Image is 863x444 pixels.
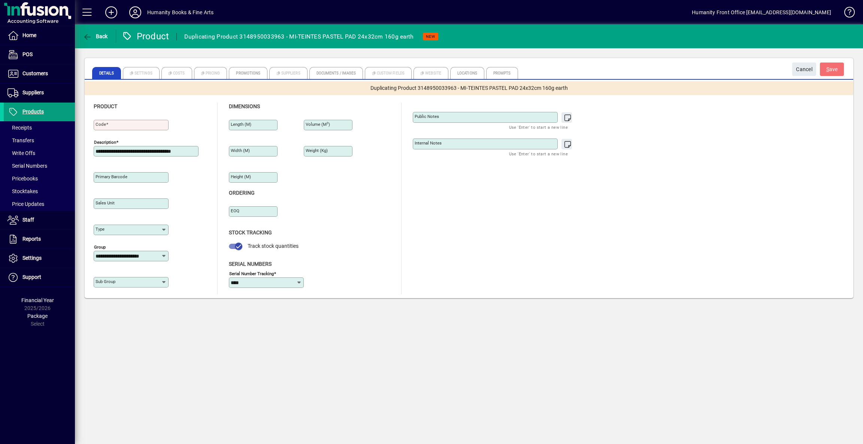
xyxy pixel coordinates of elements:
mat-label: Height (m) [231,174,251,179]
div: Duplicating Product 3148950033963 - MI-TEINTES PASTEL PAD 24x32cm 160g earth [184,31,414,43]
button: Back [81,30,110,43]
span: Customers [22,70,48,76]
span: Write Offs [7,150,35,156]
span: Serial Numbers [7,163,47,169]
div: Humanity Books & Fine Arts [147,6,214,18]
span: Stock Tracking [229,229,272,235]
button: Cancel [792,63,816,76]
span: Cancel [796,63,812,76]
a: Support [4,268,75,287]
mat-label: Sales unit [96,200,115,206]
a: Transfers [4,134,75,147]
span: Track stock quantities [248,243,299,249]
span: Transfers [7,137,34,143]
a: Home [4,26,75,45]
mat-label: Code [96,122,106,127]
div: Humanity Front Office [EMAIL_ADDRESS][DOMAIN_NAME] [692,6,831,18]
span: POS [22,51,33,57]
mat-label: Type [96,226,105,232]
span: Support [22,274,41,280]
span: Staff [22,217,34,223]
mat-label: Internal Notes [415,140,442,146]
a: Write Offs [4,147,75,159]
span: Financial Year [21,297,54,303]
mat-hint: Use 'Enter' to start a new line [509,149,568,158]
span: Settings [22,255,42,261]
mat-label: Description [94,140,116,145]
span: Dimensions [229,103,260,109]
div: Product [122,30,169,42]
a: Suppliers [4,83,75,102]
span: Reports [22,236,41,242]
app-page-header-button: Back [75,30,116,43]
a: POS [4,45,75,64]
a: Knowledge Base [839,1,854,26]
span: NEW [426,34,435,39]
span: Stocktakes [7,188,38,194]
mat-label: EOQ [231,208,239,213]
sup: 3 [327,121,328,125]
button: Save [820,63,844,76]
mat-label: Volume (m ) [306,122,330,127]
a: Pricebooks [4,172,75,185]
span: S [826,66,829,72]
mat-label: Primary barcode [96,174,127,179]
a: Customers [4,64,75,83]
a: Reports [4,230,75,249]
a: Stocktakes [4,185,75,198]
a: Serial Numbers [4,159,75,172]
a: Staff [4,211,75,229]
mat-label: Length (m) [231,122,251,127]
span: Duplicating Product 3148950033963 - MI-TEINTES PASTEL PAD 24x32cm 160g earth [370,84,568,92]
mat-hint: Use 'Enter' to start a new line [509,123,568,131]
mat-label: Sub group [96,279,115,284]
span: Products [22,109,44,115]
mat-label: Weight (Kg) [306,148,328,153]
span: Product [94,103,117,109]
button: Add [99,6,123,19]
span: Pricebooks [7,176,38,182]
a: Settings [4,249,75,268]
span: Ordering [229,190,255,196]
span: Suppliers [22,89,44,95]
span: Serial Numbers [229,261,272,267]
span: Package [27,313,48,319]
a: Price Updates [4,198,75,210]
mat-label: Serial Number tracking [229,271,274,276]
button: Profile [123,6,147,19]
span: Back [83,33,108,39]
span: ave [826,63,838,76]
mat-label: Group [94,244,106,250]
mat-label: Width (m) [231,148,250,153]
mat-label: Public Notes [415,114,439,119]
a: Receipts [4,121,75,134]
span: Receipts [7,125,32,131]
span: Price Updates [7,201,44,207]
span: Home [22,32,36,38]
